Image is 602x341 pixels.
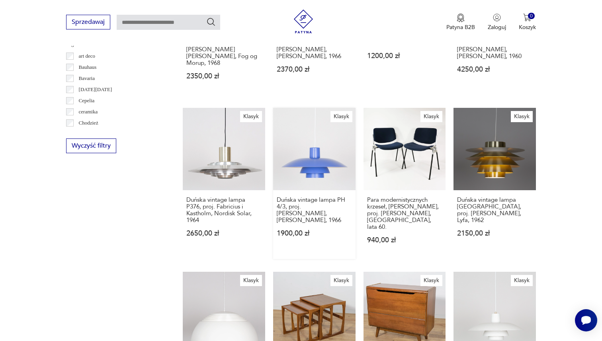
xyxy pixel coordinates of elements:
[575,309,597,331] iframe: Smartsupp widget button
[183,108,265,259] a: KlasykDuńska vintage lampa P376, proj. Fabricius i Kastholm, Nordisk Solar, 1964Duńska vintage la...
[457,197,532,224] h3: Duńska vintage lampa [GEOGRAPHIC_DATA], proj. [PERSON_NAME], Lyfa, 1962
[367,237,442,244] p: 940,00 zł
[66,20,110,25] a: Sprzedawaj
[66,15,110,29] button: Sprzedawaj
[519,23,536,31] p: Koszyk
[523,14,531,21] img: Ikona koszyka
[79,52,96,60] p: art deco
[528,13,535,19] div: 0
[364,108,446,259] a: KlasykPara modernistycznych krzeseł, Anonima Castelli, proj. G. Piretti, Włochy, lata 60.Para mod...
[291,10,315,33] img: Patyna - sklep z meblami i dekoracjami vintage
[79,96,95,105] p: Cepelia
[79,119,98,127] p: Chodzież
[446,14,475,31] button: Patyna B2B
[367,53,442,59] p: 1200,00 zł
[453,108,536,259] a: KlasykDuńska vintage lampa Verona, proj. Svend Middelboe, Lyfa, 1962Duńska vintage lampa [GEOGRAP...
[277,197,352,224] h3: Duńska vintage lampa PH 4/3, proj. [PERSON_NAME], [PERSON_NAME], 1966
[277,66,352,73] p: 2370,00 zł
[79,85,112,94] p: [DATE][DATE]
[277,33,352,60] h3: Duńska vintage lampa biurkowa PH 4/3, proj. [PERSON_NAME], [PERSON_NAME], 1966
[519,14,536,31] button: 0Koszyk
[186,230,262,237] p: 2650,00 zł
[446,14,475,31] a: Ikona medaluPatyna B2B
[186,197,262,224] h3: Duńska vintage lampa P376, proj. Fabricius i Kastholm, Nordisk Solar, 1964
[79,130,98,138] p: Ćmielów
[79,107,98,116] p: ceramika
[79,74,95,83] p: Bavaria
[273,108,356,259] a: KlasykDuńska vintage lampa PH 4/3, proj. Poul Henningsen, Louis Poulsen, 1966Duńska vintage lampa...
[446,23,475,31] p: Patyna B2B
[367,197,442,230] h3: Para modernistycznych krzeseł, [PERSON_NAME], proj. [PERSON_NAME], [GEOGRAPHIC_DATA], lata 60.
[206,17,216,27] button: Szukaj
[457,14,465,22] img: Ikona medalu
[493,14,501,21] img: Ikonka użytkownika
[367,33,442,46] h3: Para krzeseł 200/100 B, [PERSON_NAME], vintage
[79,63,97,72] p: Bauhaus
[488,23,506,31] p: Zaloguj
[186,73,262,80] p: 2350,00 zł
[457,66,532,73] p: 4250,00 zł
[457,230,532,237] p: 2150,00 zł
[457,33,532,60] h3: Duńska vintage lampa Moon, proj. [PERSON_NAME], [PERSON_NAME], 1960
[66,138,116,153] button: Wyczyść filtry
[186,33,262,66] h3: Duńska vintage lampa Semi, proj. [PERSON_NAME] [PERSON_NAME], Fog og Morup, 1968
[277,230,352,237] p: 1900,00 zł
[488,14,506,31] button: Zaloguj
